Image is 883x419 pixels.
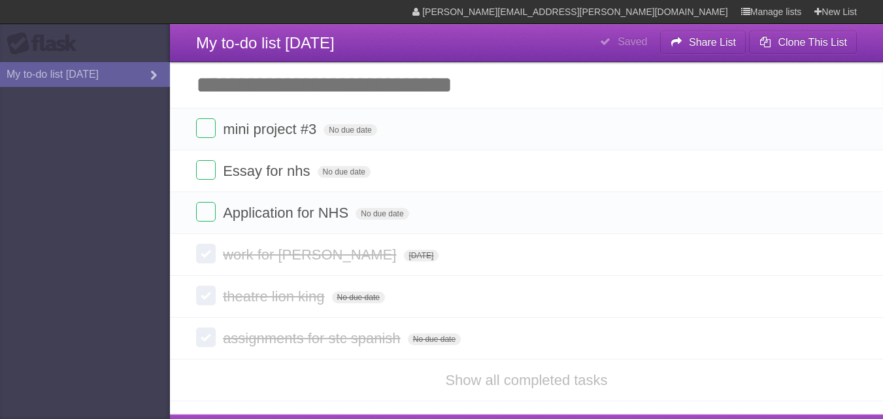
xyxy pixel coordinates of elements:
[223,205,352,221] span: Application for NHS
[7,32,85,56] div: Flask
[196,118,216,138] label: Done
[196,202,216,222] label: Done
[196,244,216,263] label: Done
[660,31,746,54] button: Share List
[318,166,371,178] span: No due date
[408,333,461,345] span: No due date
[749,31,857,54] button: Clone This List
[618,36,647,47] b: Saved
[223,330,403,346] span: assignments for stc spanish
[778,37,847,48] b: Clone This List
[196,327,216,347] label: Done
[689,37,736,48] b: Share List
[223,288,327,305] span: theatre lion king
[223,163,313,179] span: Essay for nhs
[196,160,216,180] label: Done
[356,208,408,220] span: No due date
[223,121,320,137] span: mini project #3
[196,34,335,52] span: My to-do list [DATE]
[196,286,216,305] label: Done
[223,246,399,263] span: work for [PERSON_NAME]
[445,372,607,388] a: Show all completed tasks
[332,292,385,303] span: No due date
[324,124,376,136] span: No due date
[404,250,439,261] span: [DATE]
